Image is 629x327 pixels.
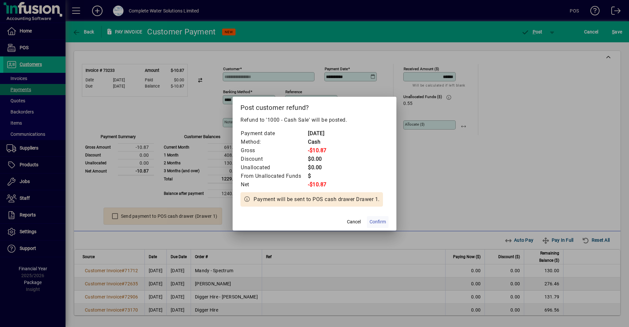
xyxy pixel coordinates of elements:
[240,180,308,189] td: Net
[240,163,308,172] td: Unallocated
[347,218,361,225] span: Cancel
[308,146,334,155] td: -$10.87
[240,116,389,124] p: Refund to '1000 - Cash Sale' will be posted.
[240,129,308,138] td: Payment date
[308,155,334,163] td: $0.00
[240,138,308,146] td: Method:
[367,216,389,228] button: Confirm
[308,172,334,180] td: $
[254,195,380,203] span: Payment will be sent to POS cash drawer Drawer 1.
[370,218,386,225] span: Confirm
[343,216,364,228] button: Cancel
[240,146,308,155] td: Gross
[308,138,334,146] td: Cash
[233,97,396,116] h2: Post customer refund?
[308,163,334,172] td: $0.00
[308,180,334,189] td: -$10.87
[240,172,308,180] td: From Unallocated Funds
[240,155,308,163] td: Discount
[308,129,334,138] td: [DATE]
